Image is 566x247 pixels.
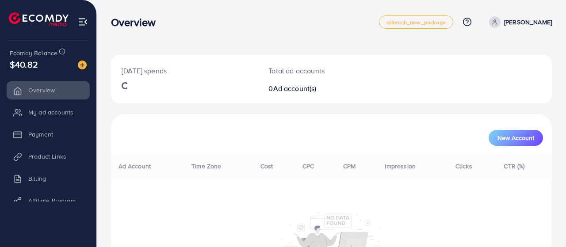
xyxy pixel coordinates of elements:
h3: Overview [111,16,163,29]
a: adreach_new_package [379,15,453,29]
p: Total ad accounts [268,65,357,76]
span: $40.82 [10,58,38,71]
p: [DATE] spends [122,65,247,76]
span: New Account [497,135,534,141]
img: logo [9,12,69,26]
button: New Account [489,130,543,146]
span: Ad account(s) [273,84,317,93]
span: adreach_new_package [386,19,446,25]
p: [PERSON_NAME] [504,17,552,27]
img: image [78,61,87,69]
span: Ecomdy Balance [10,49,57,57]
h2: 0 [268,84,357,93]
img: menu [78,17,88,27]
a: [PERSON_NAME] [486,16,552,28]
